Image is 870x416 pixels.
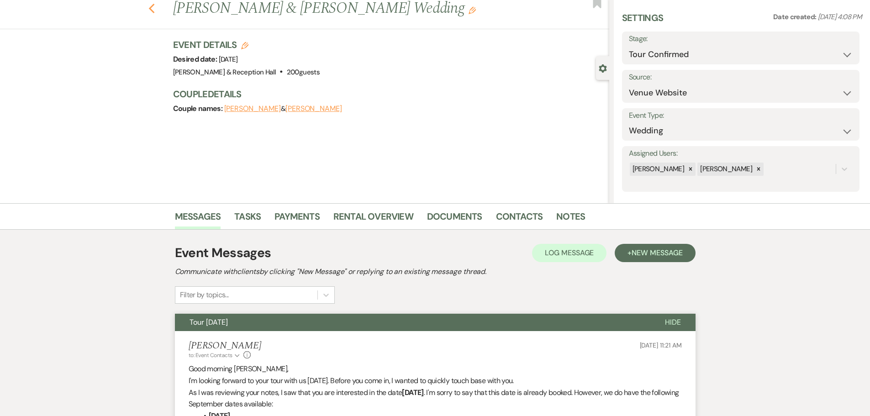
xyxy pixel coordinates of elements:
a: Notes [556,209,585,229]
span: Log Message [545,248,594,258]
a: Tasks [234,209,261,229]
h3: Settings [622,11,664,32]
h1: Event Messages [175,243,271,263]
a: Payments [274,209,320,229]
p: As I was reviewing your notes, I saw that you are interested in the date . I'm sorry to say that ... [189,387,682,410]
div: [PERSON_NAME] [630,163,686,176]
button: [PERSON_NAME] [224,105,281,112]
button: Hide [650,314,696,331]
span: [PERSON_NAME] & Reception Hall [173,68,276,77]
span: Desired date: [173,54,219,64]
a: Rental Overview [333,209,413,229]
button: Close lead details [599,63,607,72]
span: [DATE] [219,55,238,64]
h3: Couple Details [173,88,600,100]
h2: Communicate with clients by clicking "New Message" or replying to an existing message thread. [175,266,696,277]
a: Messages [175,209,221,229]
button: Edit [469,6,476,14]
span: New Message [632,248,682,258]
span: [DATE] 4:08 PM [818,12,862,21]
strong: [DATE] [402,388,423,397]
button: to: Event Contacts [189,351,241,359]
button: Tour [DATE] [175,314,650,331]
span: Couple names: [173,104,224,113]
span: Tour [DATE] [190,317,228,327]
a: Contacts [496,209,543,229]
label: Assigned Users: [629,147,853,160]
span: Hide [665,317,681,327]
button: [PERSON_NAME] [285,105,342,112]
span: 200 guests [287,68,320,77]
button: +New Message [615,244,695,262]
span: & [224,104,342,113]
h3: Event Details [173,38,320,51]
div: [PERSON_NAME] [697,163,754,176]
span: [DATE] 11:21 AM [640,341,682,349]
button: Log Message [532,244,606,262]
label: Event Type: [629,109,853,122]
span: to: Event Contacts [189,352,232,359]
label: Source: [629,71,853,84]
h5: [PERSON_NAME] [189,340,261,352]
p: I'm looking forward to your tour with us [DATE]. Before you come in, I wanted to quickly touch ba... [189,375,682,387]
label: Stage: [629,32,853,46]
p: Good morning [PERSON_NAME], [189,363,682,375]
span: Date created: [773,12,818,21]
div: Filter by topics... [180,290,229,300]
a: Documents [427,209,482,229]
